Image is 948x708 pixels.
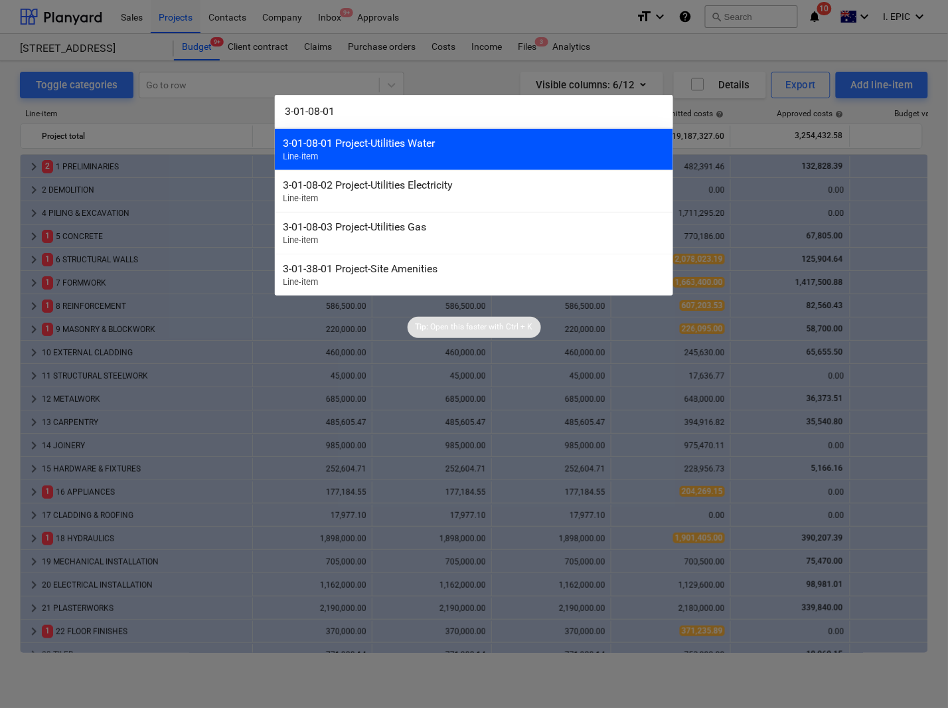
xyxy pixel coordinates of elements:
[416,321,429,333] p: Tip:
[283,193,318,203] span: Line-item
[283,235,318,245] span: Line-item
[882,644,948,708] iframe: Chat Widget
[283,221,665,233] div: 3-01-08-03 Project-Utilities Gas
[408,317,541,338] div: Tip:Open this faster withCtrl + K
[275,95,673,128] input: Search for projects, articles, contracts, Claims, subcontractors...
[275,254,673,296] div: 3-01-38-01 Project-Site AmenitiesLine-item
[283,262,665,275] div: 3-01-38-01 Project-Site Amenities
[283,151,318,161] span: Line-item
[283,277,318,287] span: Line-item
[275,128,673,170] div: 3-01-08-01 Project-Utilities WaterLine-item
[275,212,673,254] div: 3-01-08-03 Project-Utilities GasLine-item
[507,321,533,333] p: Ctrl + K
[275,170,673,212] div: 3-01-08-02 Project-Utilities ElectricityLine-item
[283,137,665,149] div: 3-01-08-01 Project-Utilities Water
[431,321,505,333] p: Open this faster with
[283,179,665,191] div: 3-01-08-02 Project-Utilities Electricity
